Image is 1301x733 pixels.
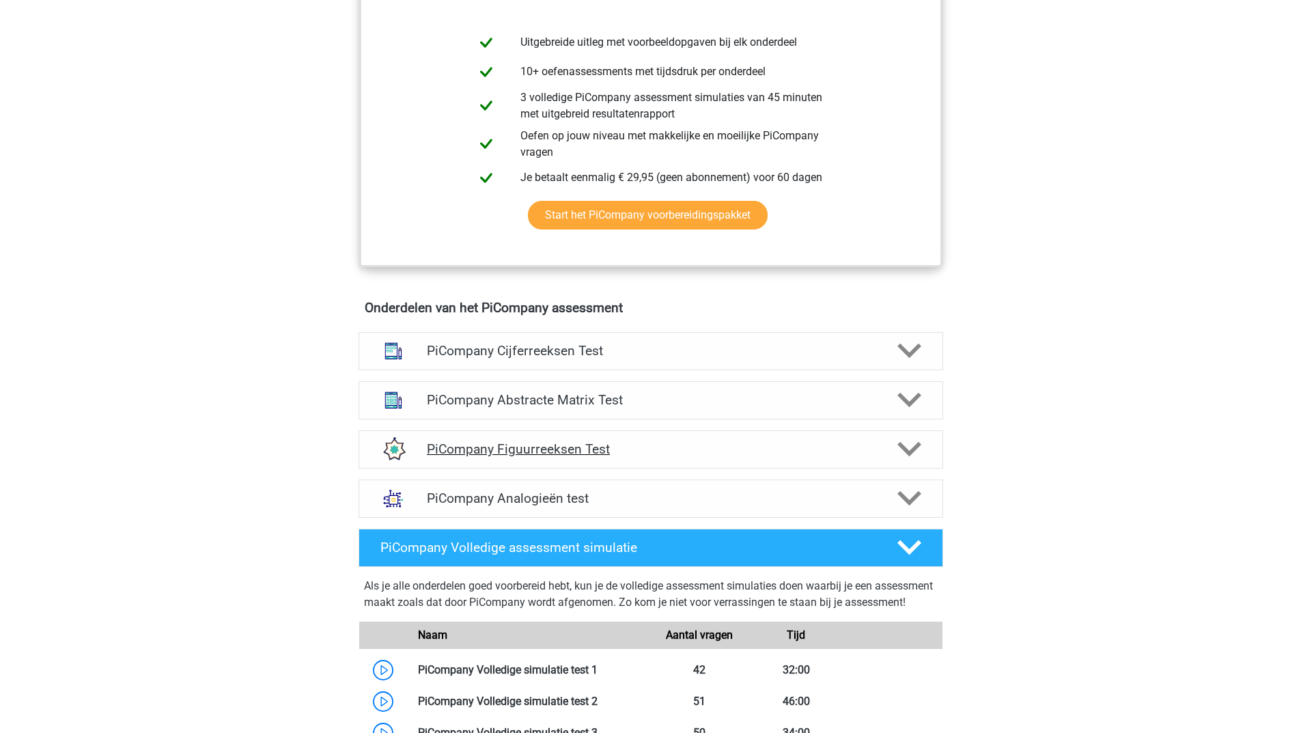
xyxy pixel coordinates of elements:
[376,333,411,369] img: cijferreeksen
[353,332,949,370] a: cijferreeksen PiCompany Cijferreeksen Test
[353,430,949,469] a: figuurreeksen PiCompany Figuurreeksen Test
[376,383,411,418] img: abstracte matrices
[528,201,768,230] a: Start het PiCompany voorbereidingspakket
[748,627,845,644] div: Tijd
[376,432,411,467] img: figuurreeksen
[408,627,651,644] div: Naam
[427,392,874,408] h4: PiCompany Abstracte Matrix Test
[364,578,938,616] div: Als je alle onderdelen goed voorbereid hebt, kun je de volledige assessment simulaties doen waarb...
[353,529,949,567] a: PiCompany Volledige assessment simulatie
[427,441,874,457] h4: PiCompany Figuurreeksen Test
[408,662,651,678] div: PiCompany Volledige simulatie test 1
[427,343,874,359] h4: PiCompany Cijferreeksen Test
[380,540,875,555] h4: PiCompany Volledige assessment simulatie
[408,693,651,710] div: PiCompany Volledige simulatie test 2
[365,300,937,316] h4: Onderdelen van het PiCompany assessment
[376,481,411,516] img: analogieen
[427,490,874,506] h4: PiCompany Analogieën test
[353,381,949,419] a: abstracte matrices PiCompany Abstracte Matrix Test
[650,627,747,644] div: Aantal vragen
[353,480,949,518] a: analogieen PiCompany Analogieën test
